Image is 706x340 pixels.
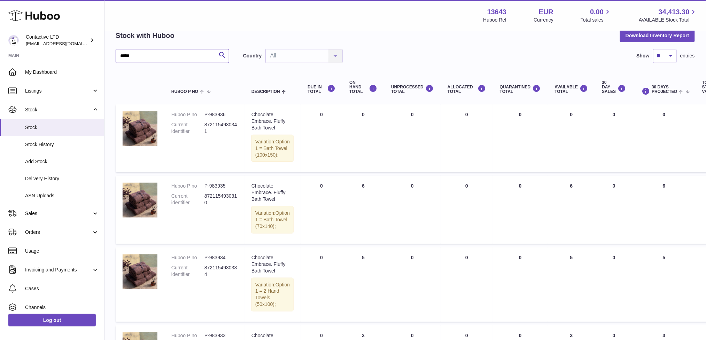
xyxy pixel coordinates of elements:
[25,88,92,94] span: Listings
[301,104,342,172] td: 0
[581,17,612,23] span: Total sales
[342,247,384,322] td: 5
[204,193,238,206] dd: 8721154930310
[602,80,626,94] div: 30 DAY SALES
[204,332,238,339] dd: P-983933
[595,176,633,244] td: 0
[483,17,507,23] div: Huboo Ref
[308,85,335,94] div: DUE IN TOTAL
[251,206,294,234] div: Variation:
[548,176,595,244] td: 6
[25,69,99,76] span: My Dashboard
[171,121,204,135] dt: Current identifier
[25,229,92,236] span: Orders
[448,85,486,94] div: ALLOCATED Total
[25,192,99,199] span: ASN Uploads
[441,247,493,322] td: 0
[639,7,698,23] a: 34,413.30 AVAILABLE Stock Total
[25,175,99,182] span: Delivery History
[171,111,204,118] dt: Huboo P no
[581,7,612,23] a: 0.00 Total sales
[595,104,633,172] td: 0
[243,53,262,59] label: Country
[255,139,290,158] span: Option 1 = Bath Towel (100x150);
[251,254,294,274] div: Chocolate Embrace. Fluffy Bath Towel
[123,183,157,218] img: product image
[25,304,99,311] span: Channels
[204,254,238,261] dd: P-983934
[595,247,633,322] td: 0
[26,34,88,47] div: Contactive LTD
[25,267,92,273] span: Invoicing and Payments
[519,112,522,117] span: 0
[251,278,294,312] div: Variation:
[342,176,384,244] td: 6
[301,247,342,322] td: 0
[555,85,588,94] div: AVAILABLE Total
[25,158,99,165] span: Add Stock
[391,85,434,94] div: UNPROCESSED Total
[25,124,99,131] span: Stock
[539,7,553,17] strong: EUR
[652,85,677,94] span: 30 DAYS PROJECTED
[519,255,522,260] span: 0
[25,210,92,217] span: Sales
[25,141,99,148] span: Stock History
[171,183,204,189] dt: Huboo P no
[251,111,294,131] div: Chocolate Embrace. Fluffy Bath Towel
[171,193,204,206] dt: Current identifier
[251,135,294,162] div: Variation:
[487,7,507,17] strong: 13643
[548,104,595,172] td: 0
[500,85,541,94] div: QUARANTINED Total
[441,176,493,244] td: 0
[204,264,238,278] dd: 8721154930334
[548,247,595,322] td: 5
[659,7,690,17] span: 34,413.30
[123,254,157,289] img: product image
[171,89,198,94] span: Huboo P no
[204,183,238,189] dd: P-983935
[620,29,695,42] button: Download Inventory Report
[171,264,204,278] dt: Current identifier
[204,121,238,135] dd: 8721154930341
[26,41,102,46] span: [EMAIL_ADDRESS][DOMAIN_NAME]
[384,247,441,322] td: 0
[171,332,204,339] dt: Huboo P no
[8,35,19,46] img: soul@SOWLhome.com
[116,31,174,40] h2: Stock with Huboo
[25,106,92,113] span: Stock
[519,183,522,189] span: 0
[384,104,441,172] td: 0
[590,7,604,17] span: 0.00
[25,285,99,292] span: Cases
[633,104,696,172] td: 0
[384,176,441,244] td: 0
[633,176,696,244] td: 6
[123,111,157,146] img: product image
[639,17,698,23] span: AVAILABLE Stock Total
[301,176,342,244] td: 0
[534,17,554,23] div: Currency
[633,247,696,322] td: 5
[251,89,280,94] span: Description
[680,53,695,59] span: entries
[171,254,204,261] dt: Huboo P no
[637,53,650,59] label: Show
[342,104,384,172] td: 0
[25,248,99,254] span: Usage
[519,333,522,338] span: 0
[349,80,377,94] div: ON HAND Total
[8,314,96,326] a: Log out
[255,210,290,229] span: Option 1 = Bath Towel (70x140);
[204,111,238,118] dd: P-983936
[441,104,493,172] td: 0
[251,183,294,203] div: Chocolate Embrace. Fluffy Bath Towel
